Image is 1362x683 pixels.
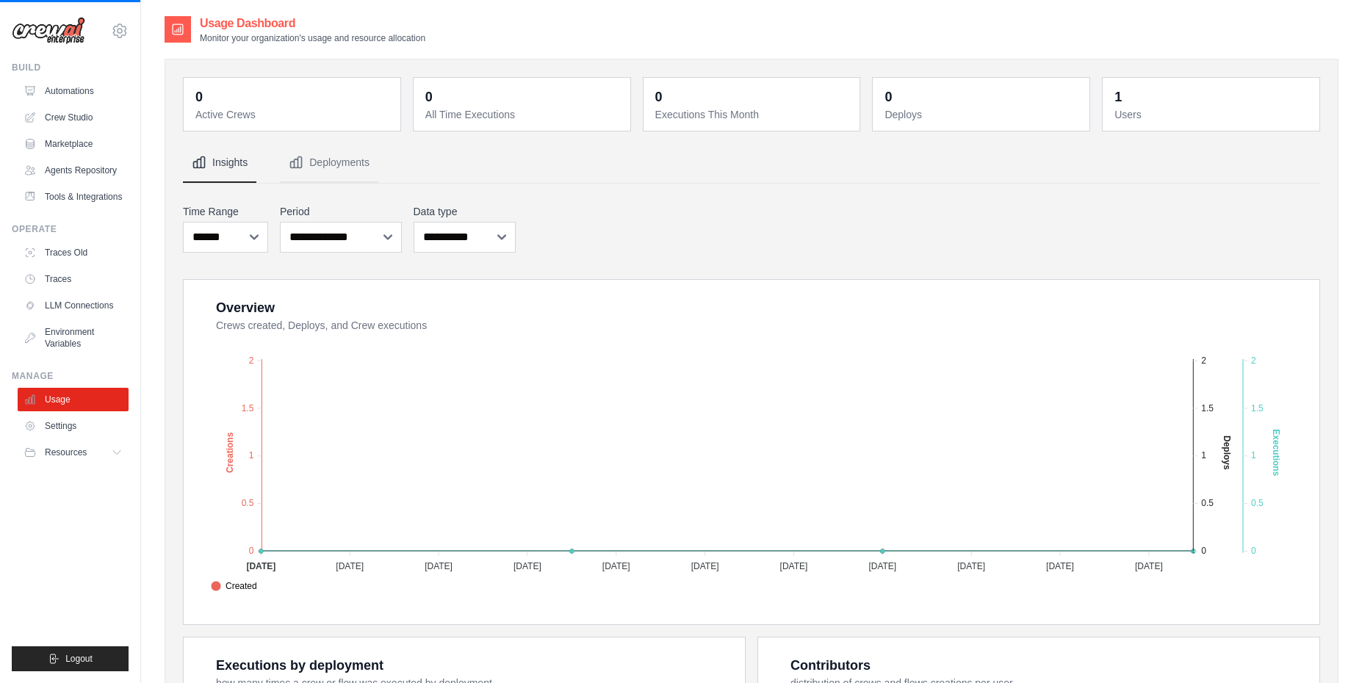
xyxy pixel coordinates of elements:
div: 0 [195,87,203,107]
tspan: [DATE] [514,561,541,571]
a: Agents Repository [18,159,129,182]
tspan: [DATE] [868,561,896,571]
tspan: [DATE] [957,561,985,571]
div: 1 [1114,87,1122,107]
button: Logout [12,646,129,671]
div: Operate [12,223,129,235]
tspan: [DATE] [425,561,453,571]
tspan: 1.5 [242,403,254,413]
tspan: 2 [249,355,254,366]
button: Insights [183,143,256,183]
tspan: 2 [1201,355,1206,366]
tspan: 2 [1251,355,1256,366]
div: Executions by deployment [216,655,383,676]
label: Time Range [183,204,268,219]
label: Period [280,204,402,219]
text: Creations [225,432,235,473]
tspan: [DATE] [691,561,719,571]
dt: Deploys [884,107,1081,122]
tspan: 0.5 [1201,498,1214,508]
tspan: 0 [249,546,254,556]
div: Contributors [790,655,871,676]
p: Monitor your organization's usage and resource allocation [200,32,425,44]
button: Resources [18,441,129,464]
nav: Tabs [183,143,1320,183]
div: 0 [655,87,663,107]
dt: All Time Executions [425,107,621,122]
div: Manage [12,370,129,382]
h2: Usage Dashboard [200,15,425,32]
tspan: 0.5 [242,498,254,508]
tspan: 0.5 [1251,498,1264,508]
button: Deployments [280,143,378,183]
span: Resources [45,447,87,458]
tspan: 0 [1201,546,1206,556]
a: Usage [18,388,129,411]
a: Marketplace [18,132,129,156]
label: Data type [414,204,516,219]
a: Crew Studio [18,106,129,129]
span: Created [211,579,257,593]
a: Traces [18,267,129,291]
a: Traces Old [18,241,129,264]
a: Tools & Integrations [18,185,129,209]
div: Build [12,62,129,73]
tspan: 1 [249,450,254,460]
tspan: [DATE] [1135,561,1163,571]
div: 0 [425,87,433,107]
div: Widget de chat [1289,612,1362,683]
text: Executions [1271,429,1281,476]
dt: Users [1114,107,1311,122]
tspan: 1 [1201,450,1206,460]
dt: Crews created, Deploys, and Crew executions [216,318,1302,333]
iframe: Chat Widget [1289,612,1362,683]
tspan: [DATE] [602,561,630,571]
tspan: 0 [1251,546,1256,556]
a: LLM Connections [18,294,129,317]
tspan: [DATE] [780,561,808,571]
div: 0 [884,87,892,107]
span: Logout [65,653,93,665]
text: Deploys [1222,436,1232,470]
dt: Executions This Month [655,107,851,122]
tspan: 1 [1251,450,1256,460]
dt: Active Crews [195,107,392,122]
tspan: [DATE] [1046,561,1074,571]
div: Overview [216,297,275,318]
img: Logo [12,17,85,45]
a: Automations [18,79,129,103]
a: Environment Variables [18,320,129,355]
a: Settings [18,414,129,438]
tspan: [DATE] [246,561,275,571]
tspan: 1.5 [1251,403,1264,413]
tspan: 1.5 [1201,403,1214,413]
tspan: [DATE] [336,561,364,571]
